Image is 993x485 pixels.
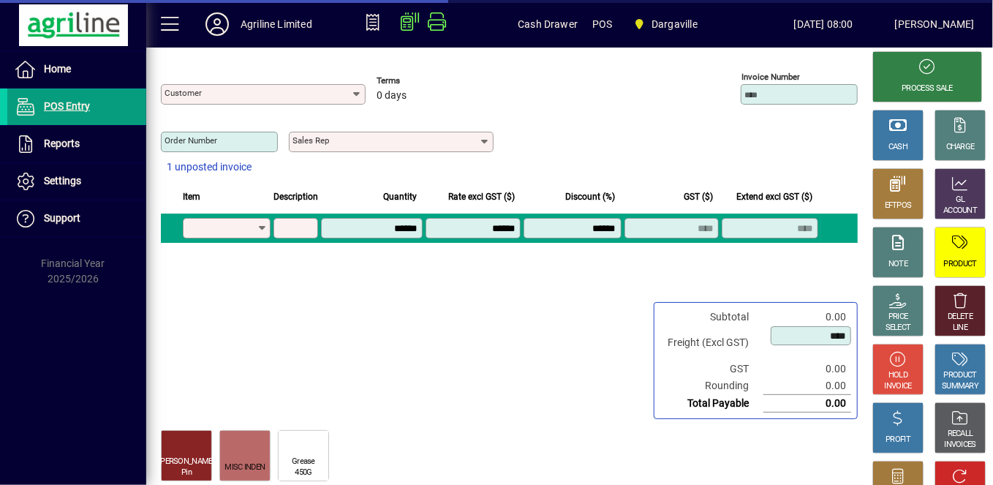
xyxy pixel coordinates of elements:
div: PROFIT [886,435,910,445]
span: Description [273,189,318,205]
div: Pin [181,467,192,478]
div: PROCESS SALE [902,83,953,94]
div: PRICE [888,312,908,323]
span: POS Entry [44,100,90,112]
div: PRODUCT [943,259,976,270]
div: ACCOUNT [943,206,977,217]
td: Total Payable [660,395,763,413]
button: Profile [194,11,241,37]
span: Item [183,189,200,205]
button: 1 unposted invoice [161,154,257,181]
span: Support [44,212,80,224]
td: Freight (Excl GST) [660,326,763,361]
div: Grease [292,456,315,467]
div: SELECT [886,323,911,334]
span: Rate excl GST ($) [448,189,515,205]
span: Dargaville [652,12,698,36]
div: NOTE [888,259,907,270]
div: INVOICE [884,381,911,392]
div: RECALL [948,429,973,440]
span: Settings [44,175,81,187]
span: Extend excl GST ($) [736,189,812,205]
div: DELETE [948,312,973,323]
span: 1 unposted invoice [167,159,252,175]
span: Home [44,63,71,75]
mat-label: Order number [165,135,217,146]
div: SUMMARY [942,381,978,392]
a: Home [7,51,146,88]
mat-label: Sales rep [292,135,329,146]
td: 0.00 [763,395,851,413]
div: [PERSON_NAME] [159,456,214,467]
a: Support [7,200,146,237]
mat-label: Invoice number [741,72,800,82]
span: Terms [377,76,464,86]
div: GL [956,195,965,206]
span: 0 days [377,90,407,102]
div: Agriline Limited [241,12,312,36]
div: PRODUCT [943,370,976,381]
a: Settings [7,163,146,200]
td: 0.00 [763,309,851,326]
span: Quantity [383,189,417,205]
div: CHARGE [946,142,975,153]
span: Reports [44,138,80,149]
div: MISC INDEN [224,462,265,473]
span: [DATE] 08:00 [752,12,895,36]
div: HOLD [888,370,907,381]
span: Discount (%) [566,189,616,205]
span: POS [592,12,613,36]
div: CASH [888,142,907,153]
td: Rounding [660,377,763,395]
a: Reports [7,126,146,162]
span: Cash Drawer [518,12,578,36]
div: LINE [953,323,967,334]
span: GST ($) [684,189,713,205]
div: 450G [295,467,312,478]
span: Dargaville [627,11,703,37]
td: Subtotal [660,309,763,326]
td: 0.00 [763,361,851,377]
div: INVOICES [944,440,975,451]
td: GST [660,361,763,377]
td: 0.00 [763,377,851,395]
div: EFTPOS [885,200,912,211]
div: [PERSON_NAME] [895,12,975,36]
mat-label: Customer [165,88,202,98]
